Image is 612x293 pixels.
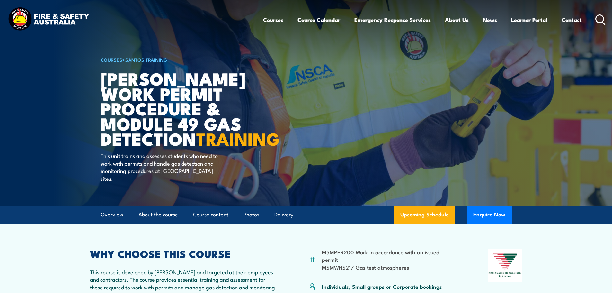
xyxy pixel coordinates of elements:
[445,11,469,28] a: About Us
[488,249,522,282] img: Nationally Recognised Training logo.
[101,71,259,146] h1: [PERSON_NAME] Work Permit Procedure & Module 49 Gas Detection
[297,11,340,28] a: Course Calendar
[101,206,123,223] a: Overview
[90,249,278,258] h2: WHY CHOOSE THIS COURSE
[467,206,512,224] button: Enquire Now
[511,11,547,28] a: Learner Portal
[322,248,457,263] li: MSMPER200 Work in accordance with an issued permit
[354,11,431,28] a: Emergency Response Services
[322,283,442,290] p: Individuals, Small groups or Corporate bookings
[101,152,218,182] p: This unit trains and assesses students who need to work with permits and handle gas detection and...
[125,56,167,63] a: Santos Training
[562,11,582,28] a: Contact
[263,11,283,28] a: Courses
[101,56,122,63] a: COURSES
[244,206,259,223] a: Photos
[483,11,497,28] a: News
[193,206,228,223] a: Course content
[274,206,293,223] a: Delivery
[138,206,178,223] a: About the course
[394,206,455,224] a: Upcoming Schedule
[101,56,259,63] h6: >
[322,263,457,271] li: MSMWHS217 Gas test atmospheres
[196,125,280,151] strong: TRAINING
